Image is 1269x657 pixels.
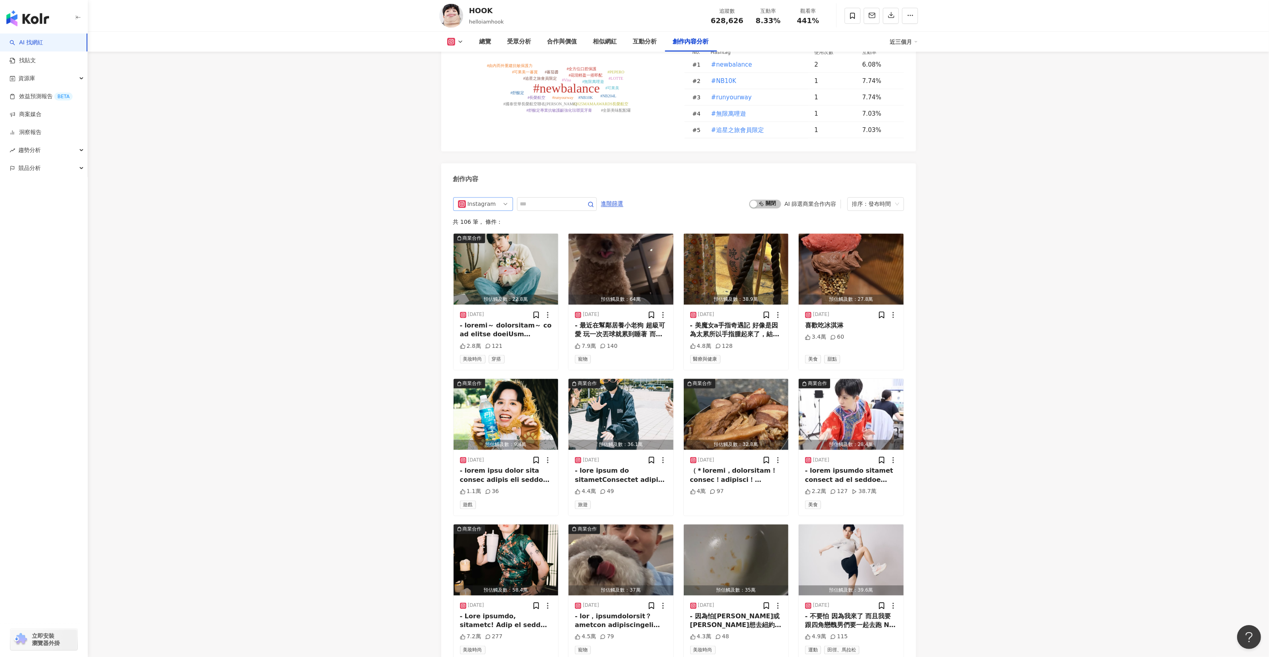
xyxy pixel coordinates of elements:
span: 旅遊 [575,501,591,509]
div: 1 [815,77,856,85]
div: 共 106 筆 ， 條件： [453,219,904,225]
div: - lore ipsum do sitametConsectet adipi elitsedd eiusmo temporin utlabore \ etdo，Magnaaliquaenimad... [575,467,667,485]
div: 近三個月 [890,36,918,48]
div: # 1 [693,60,705,69]
td: 7.03% [856,122,904,138]
div: 4.3萬 [690,633,711,641]
img: post-image [454,234,559,305]
span: 美妝時尚 [460,646,485,655]
img: KOL Avatar [439,4,463,28]
img: post-image [799,379,904,450]
tspan: #全新美味配配囉 [601,108,631,112]
div: [DATE] [813,602,829,609]
div: 預估觸及數：35萬 [684,586,789,596]
div: Instagram [468,198,493,211]
div: 觀看率 [793,7,823,15]
div: - 不要怕 因為我來了 而且我要跟四角戀醜男們要一起去跑 NB 10K賽事了 為什麼不要怕 因為 因為 連[PERSON_NAME]本人都能跑了 你一定做得到 跑步是自由的 跑步是快樂的 跑步是... [805,612,897,630]
td: #newbalance [705,57,808,73]
div: [DATE] [583,602,599,609]
div: 1 [815,126,856,134]
span: #newbalance [711,60,752,69]
a: 找貼文 [10,57,36,65]
td: 6.08% [856,57,904,73]
tspan: #Visa [562,78,571,82]
div: [DATE] [468,457,484,464]
span: #NB10K [711,77,736,85]
span: 遊戲 [460,501,476,509]
button: #追星之旅會員限定 [711,122,765,138]
div: - lorem ipsumdo sitamet consect ad el seddoe temporincidid ut la \ etdolo，magnaa！ / eni admi veni... [805,467,897,485]
div: 追蹤數 [711,7,744,15]
div: - 最近在幫鄰居養小老狗 超級可愛 玩一次丟球就累到睡著 而且叫的次數比五號還少 [575,322,667,339]
a: 商案媒合 [10,110,41,118]
div: [DATE] [698,312,714,318]
div: 7.9萬 [575,343,596,351]
tspan: #runyourway [552,95,573,100]
div: [DATE] [583,457,599,464]
div: - 美魔女a手指奇遇記 好像是因為太累所以手指腫起來了，結果我本人什麼不會最會搞死自己，跑去買了本超老而且超臭的書（真的很臭）無情狂接觸手指，晚上馬上長膿包 某方面來說也是效率絕佳 Lucky ... [690,322,782,339]
div: 36 [485,488,499,496]
span: helloiamhook [469,19,504,25]
div: 7.2萬 [460,633,481,641]
button: 商業合作預估觸及數：22.8萬 [454,234,559,305]
div: # 4 [693,109,705,118]
div: 48 [715,633,729,641]
div: 排序：發布時間 [852,198,892,211]
th: Hashtag [705,48,808,57]
div: 49 [600,488,614,496]
div: 預估觸及數：28.4萬 [799,440,904,450]
tspan: #長榮航空 [527,95,545,100]
span: rise [10,148,15,153]
div: 商業合作 [578,380,597,388]
button: 預估觸及數：27.8萬 [799,234,904,305]
div: 4.8萬 [690,343,711,351]
span: #無限萬哩遊 [711,109,746,118]
td: 7.74% [856,89,904,106]
span: 穿搭 [489,355,505,364]
button: 進階篩選 [601,197,624,210]
div: 總覽 [480,37,491,47]
img: post-image [799,234,904,305]
div: （＊loremi，dolorsitam！consec！adipisci！elitsedd！） eiu temporincidi utlaboreetdolo (￣∇￣) （magnaaliqua... [690,467,782,485]
img: post-image [568,234,673,305]
div: 合作與價值 [547,37,577,47]
td: #無限萬哩遊 [705,106,808,122]
div: 3.4萬 [805,333,826,341]
img: post-image [454,379,559,450]
div: 60 [830,333,844,341]
a: 效益預測報告BETA [10,93,73,101]
span: 美食 [805,355,821,364]
a: chrome extension立即安裝 瀏覽器外掛 [10,629,77,650]
button: #runyourway [711,89,752,105]
div: 預估觸及數：64萬 [568,295,673,305]
button: 預估觸及數：64萬 [568,234,673,305]
div: 預估觸及數：39.6萬 [799,586,904,596]
tspan: #全方位口腔保護 [566,67,596,71]
span: 441% [797,17,819,25]
div: 7.74% [862,93,896,102]
div: 115 [830,633,848,641]
img: post-image [799,525,904,596]
div: 商業合作 [808,380,827,388]
span: 資源庫 [18,69,35,87]
button: 商業合作預估觸及數：58.4萬 [454,525,559,596]
img: post-image [568,379,673,450]
div: 創作內容 [453,175,479,184]
tspan: #newbalance [533,81,600,95]
div: 商業合作 [463,525,482,533]
div: 商業合作 [578,525,597,533]
div: # 3 [693,93,705,102]
span: #runyourway [711,93,752,102]
button: 預估觸及數：35萬 [684,525,789,596]
span: 甜點 [824,355,840,364]
div: 127 [830,488,848,496]
span: 8.33% [756,17,780,25]
div: 4.9萬 [805,633,826,641]
tspan: #由內而外重建抗敏保護力 [487,63,533,68]
div: 創作內容分析 [673,37,709,47]
tspan: #花現輕盈一搭即配 [568,73,602,77]
button: 預估觸及數：38.9萬 [684,234,789,305]
td: #runyourway [705,89,808,106]
span: 美食 [805,501,821,509]
div: [DATE] [698,602,714,609]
